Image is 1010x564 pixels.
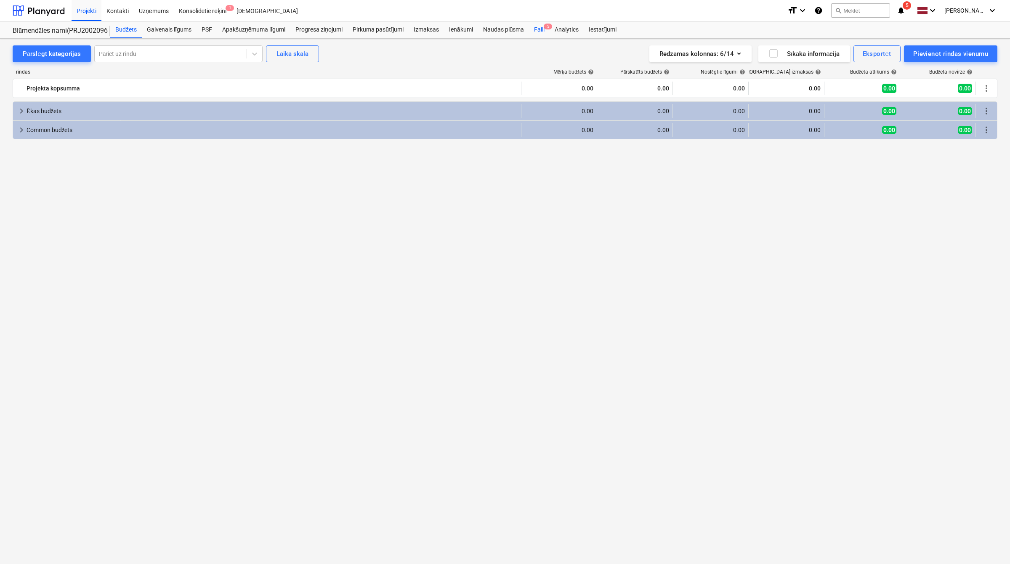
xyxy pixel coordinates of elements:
[903,1,911,10] span: 5
[27,123,518,137] div: Common budžets
[23,48,81,59] div: Pārslēgt kategorijas
[758,45,850,62] button: Sīkāka informācija
[676,82,745,95] div: 0.00
[863,48,891,59] div: Eksportēt
[13,69,522,75] div: rindas
[853,45,901,62] button: Eksportēt
[525,127,593,133] div: 0.00
[586,69,594,75] span: help
[525,108,593,114] div: 0.00
[290,21,348,38] a: Progresa ziņojumi
[27,104,518,118] div: Ēkas budžets
[882,107,896,115] span: 0.00
[544,24,552,29] span: 5
[981,125,991,135] span: Vairāk darbību
[266,45,319,62] button: Laika skala
[348,21,409,38] a: Pirkuma pasūtījumi
[409,21,444,38] a: Izmaksas
[958,126,972,134] span: 0.00
[752,82,821,95] div: 0.00
[958,107,972,115] span: 0.00
[16,125,27,135] span: keyboard_arrow_right
[142,21,197,38] a: Galvenais līgums
[981,106,991,116] span: Vairāk darbību
[620,69,670,75] div: Pārskatīts budžets
[835,7,842,14] span: search
[768,48,840,59] div: Sīkāka informācija
[850,69,897,75] div: Budžeta atlikums
[197,21,217,38] a: PSF
[659,48,742,59] div: Redzamas kolonnas : 6/14
[965,69,973,75] span: help
[904,45,997,62] button: Pievienot rindas vienumu
[738,69,745,75] span: help
[529,21,550,38] div: Faili
[584,21,622,38] a: Iestatījumi
[525,82,593,95] div: 0.00
[550,21,584,38] a: Analytics
[882,126,896,134] span: 0.00
[889,69,897,75] span: help
[913,48,988,59] div: Pievienot rindas vienumu
[553,69,594,75] div: Mērķa budžets
[968,524,1010,564] iframe: Chat Widget
[752,127,821,133] div: 0.00
[16,106,27,116] span: keyboard_arrow_right
[831,3,890,18] button: Meklēt
[649,45,752,62] button: Redzamas kolonnas:6/14
[226,5,234,11] span: 1
[217,21,290,38] a: Apakšuzņēmuma līgumi
[928,5,938,16] i: keyboard_arrow_down
[701,69,745,75] div: Noslēgtie līgumi
[676,127,745,133] div: 0.00
[13,26,100,35] div: Blūmendāles nami(PRJ2002096 Prūšu 3 kārta) - 2601984
[529,21,550,38] a: Faili5
[110,21,142,38] a: Budžets
[958,84,972,93] span: 0.00
[444,21,478,38] a: Ienākumi
[738,69,821,75] div: [DEMOGRAPHIC_DATA] izmaksas
[787,5,797,16] i: format_size
[813,69,821,75] span: help
[601,127,669,133] div: 0.00
[752,108,821,114] div: 0.00
[676,108,745,114] div: 0.00
[478,21,529,38] a: Naudas plūsma
[601,108,669,114] div: 0.00
[882,84,896,93] span: 0.00
[929,69,973,75] div: Budžeta novirze
[987,5,997,16] i: keyboard_arrow_down
[13,45,91,62] button: Pārslēgt kategorijas
[797,5,808,16] i: keyboard_arrow_down
[814,5,823,16] i: Zināšanu pamats
[897,5,905,16] i: notifications
[276,48,308,59] div: Laika skala
[944,7,986,14] span: [PERSON_NAME] Grāmatnieks
[981,83,991,93] span: Vairāk darbību
[662,69,670,75] span: help
[601,82,669,95] div: 0.00
[27,82,518,95] div: Projekta kopsumma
